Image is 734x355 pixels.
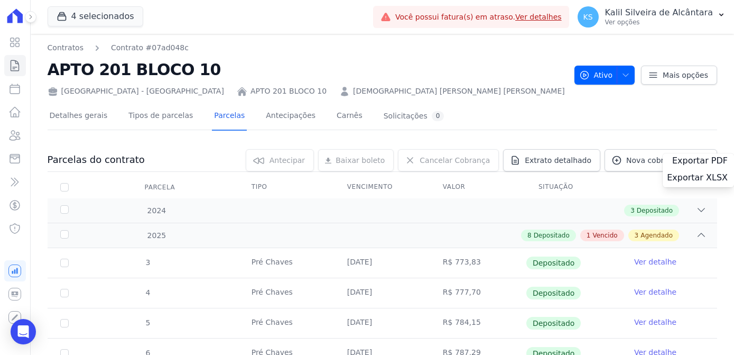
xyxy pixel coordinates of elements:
h2: APTO 201 BLOCO 10 [48,58,566,81]
th: Tipo [239,176,335,198]
span: Nova cobrança avulsa [626,155,708,166]
span: Ativo [579,66,613,85]
div: Open Intercom Messenger [11,319,36,344]
a: APTO 201 BLOCO 10 [250,86,327,97]
a: Nova cobrança avulsa [605,149,717,171]
p: Ver opções [605,18,713,26]
td: [DATE] [335,308,430,338]
a: Detalhes gerais [48,103,110,131]
td: R$ 784,15 [430,308,526,338]
span: Você possui fatura(s) em atraso. [395,12,562,23]
td: Pré Chaves [239,278,335,308]
span: 8 [527,231,532,240]
a: Solicitações0 [382,103,447,131]
button: Ativo [574,66,635,85]
span: 3 [630,206,635,215]
button: 4 selecionados [48,6,143,26]
div: Parcela [132,177,188,198]
span: 5 [145,318,151,327]
span: Depositado [526,317,581,330]
span: Depositado [637,206,673,215]
div: 0 [432,111,444,121]
th: Vencimento [335,176,430,198]
td: Pré Chaves [239,308,335,338]
a: Parcelas [212,103,247,131]
span: Depositado [526,257,581,269]
button: KS Kalil Silveira de Alcântara Ver opções [569,2,734,32]
a: Ver detalhe [634,257,676,267]
span: KS [583,13,593,21]
span: Agendado [640,231,673,240]
input: Só é possível selecionar pagamentos em aberto [60,259,69,267]
th: Valor [430,176,526,198]
a: Carnês [335,103,365,131]
td: [DATE] [335,278,430,308]
a: Contrato #07ad048c [111,42,189,53]
span: 3 [635,231,639,240]
p: Kalil Silveira de Alcântara [605,7,713,18]
span: Depositado [534,231,570,240]
a: [DEMOGRAPHIC_DATA] [PERSON_NAME] [PERSON_NAME] [353,86,565,97]
td: R$ 773,83 [430,248,526,278]
a: Exportar XLSX [667,172,730,185]
div: [GEOGRAPHIC_DATA] - [GEOGRAPHIC_DATA] [48,86,224,97]
td: [DATE] [335,248,430,278]
span: Vencido [592,231,617,240]
span: Extrato detalhado [525,155,591,166]
span: 3 [145,258,151,267]
div: Solicitações [384,111,444,121]
a: Tipos de parcelas [126,103,195,131]
input: Só é possível selecionar pagamentos em aberto [60,319,69,327]
span: 1 [587,231,591,240]
td: R$ 777,70 [430,278,526,308]
span: Exportar XLSX [667,172,728,183]
a: Ver detalhe [634,317,676,327]
span: Depositado [526,287,581,299]
a: Ver detalhes [515,13,562,21]
span: 4 [145,288,151,297]
span: Mais opções [663,70,708,80]
a: Contratos [48,42,83,53]
th: Situação [526,176,621,198]
input: Só é possível selecionar pagamentos em aberto [60,289,69,297]
a: Mais opções [641,66,717,85]
a: Extrato detalhado [503,149,600,171]
nav: Breadcrumb [48,42,189,53]
a: Antecipações [264,103,318,131]
td: Pré Chaves [239,248,335,278]
h3: Parcelas do contrato [48,153,145,166]
a: Ver detalhe [634,287,676,297]
nav: Breadcrumb [48,42,566,53]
